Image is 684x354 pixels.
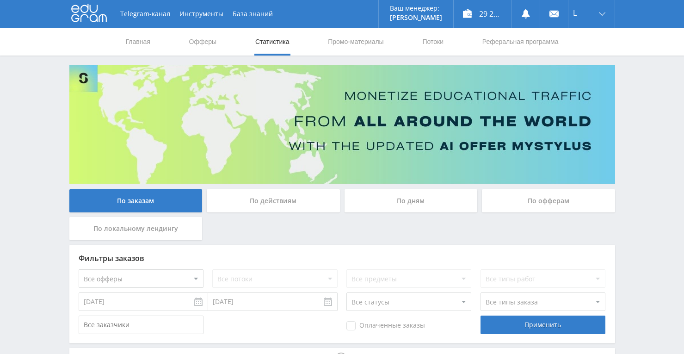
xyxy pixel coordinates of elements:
a: Статистика [254,28,290,56]
a: Офферы [188,28,218,56]
span: Оплаченные заказы [346,321,425,330]
a: Потоки [421,28,444,56]
div: По офферам [482,189,615,212]
div: Применить [481,316,605,334]
p: Ваш менеджер: [390,5,442,12]
div: Фильтры заказов [79,254,606,262]
a: Промо-материалы [327,28,384,56]
img: Banner [69,65,615,184]
span: L [573,9,577,17]
a: Реферальная программа [481,28,560,56]
div: По дням [345,189,478,212]
div: По действиям [207,189,340,212]
p: [PERSON_NAME] [390,14,442,21]
div: По локальному лендингу [69,217,203,240]
div: По заказам [69,189,203,212]
a: Главная [125,28,151,56]
input: Все заказчики [79,316,203,334]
